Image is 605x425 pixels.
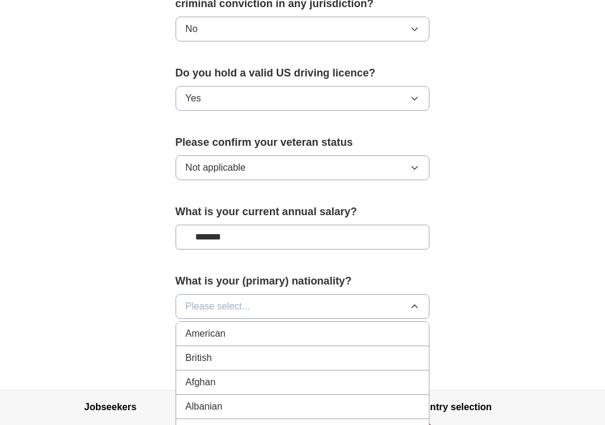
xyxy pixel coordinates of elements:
[176,294,430,319] button: Please select...
[186,400,222,414] span: Albanian
[176,86,430,111] button: Yes
[186,91,201,106] span: Yes
[176,155,430,180] button: Not applicable
[176,273,430,289] label: What is your (primary) nationality?
[186,327,226,341] span: American
[176,135,430,151] label: Please confirm your veteran status
[412,391,521,424] h4: Country selection
[186,22,198,36] span: No
[176,65,430,81] label: Do you hold a valid US driving licence?
[176,204,430,220] label: What is your current annual salary?
[186,351,212,365] span: British
[176,17,430,41] button: No
[186,375,216,389] span: Afghan
[186,299,250,314] span: Please select...
[186,161,246,175] span: Not applicable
